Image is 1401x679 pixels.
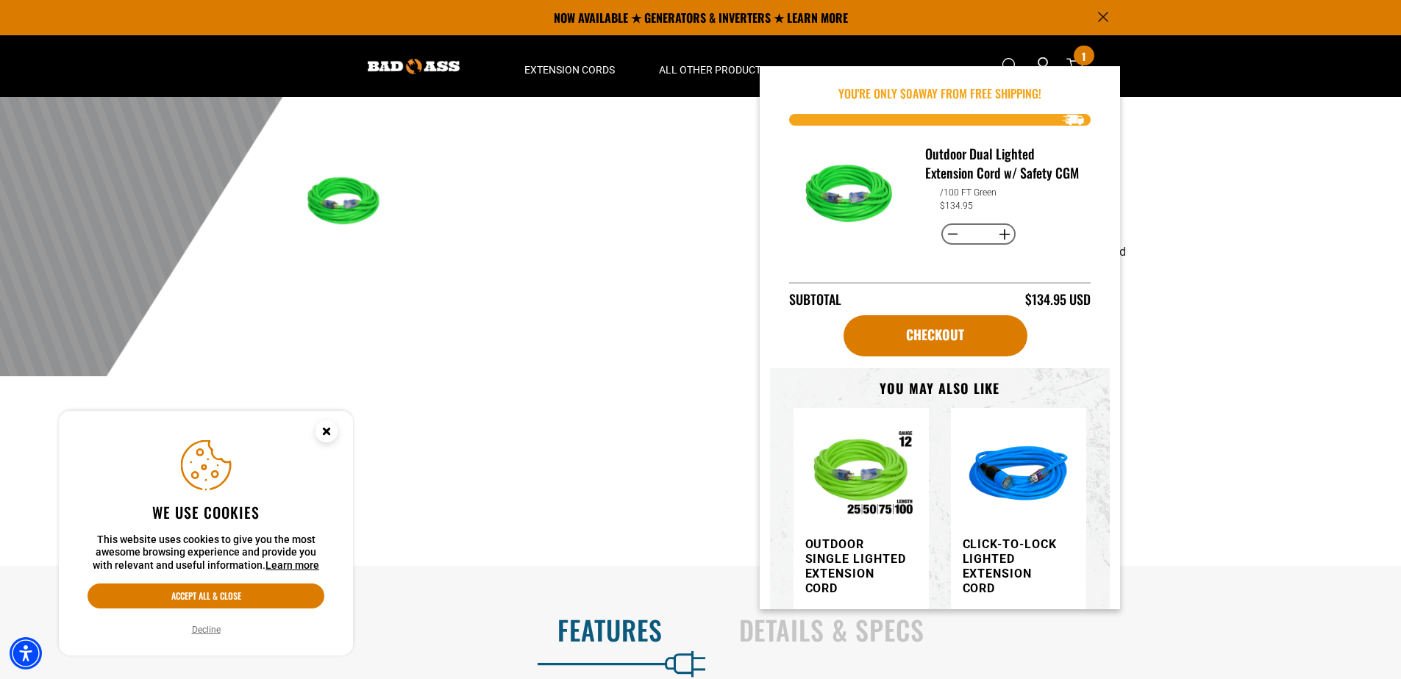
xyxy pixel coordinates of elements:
a: Outdoor Single Lighted Extension Cord Outdoor Single Lighted Extension Cord [805,420,908,664]
a: This website uses cookies to give you the most awesome browsing experience and provide you with r... [265,559,319,571]
aside: Cookie Consent [59,411,353,656]
h2: Details & Specs [739,614,1371,645]
span: 0 [906,85,913,102]
h3: You may also like [794,380,1086,397]
img: blue [963,420,1074,531]
h3: Click-to-Lock Lighted Extension Cord [963,537,1066,596]
div: $134.95 USD [1025,290,1091,309]
button: Decline [188,622,225,637]
span: 1 [1082,51,1085,62]
img: Bad Ass Extension Cords [368,59,460,74]
a: blue Click-to-Lock Lighted Extension Cord [963,420,1066,664]
span: All Other Products [659,63,767,76]
div: Subtotal [789,290,841,309]
div: Accessibility Menu [10,637,42,669]
a: cart [1063,57,1087,75]
summary: Extension Cords [502,35,637,97]
h2: Features [31,614,663,645]
summary: Apparel [789,35,877,97]
span: Extension Cords [524,63,615,76]
span: Apparel [811,63,855,76]
a: Checkout [844,315,1027,356]
img: Outdoor Single Lighted Extension Cord [805,420,917,531]
p: This website uses cookies to give you the most awesome browsing experience and provide you with r... [88,533,324,572]
dd: /100 FT Green [940,187,997,198]
h3: Outdoor Single Lighted Extension Cord [805,537,908,596]
button: Close this option [300,411,353,456]
button: Accept all & close [88,583,324,608]
summary: All Other Products [637,35,789,97]
dd: $134.95 [940,201,973,211]
summary: Search [999,54,1022,78]
img: green [800,143,904,247]
input: Quantity for Outdoor Dual Lighted Extension Cord w/ Safety CGM [964,222,993,247]
a: Open this option [1031,35,1055,97]
div: Item added to your cart [760,66,1120,609]
img: green [303,159,388,245]
h2: We use cookies [88,503,324,522]
p: You're Only $ away from free shipping! [789,85,1091,102]
h3: Outdoor Dual Lighted Extension Cord w/ Safety CGM [925,144,1079,182]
